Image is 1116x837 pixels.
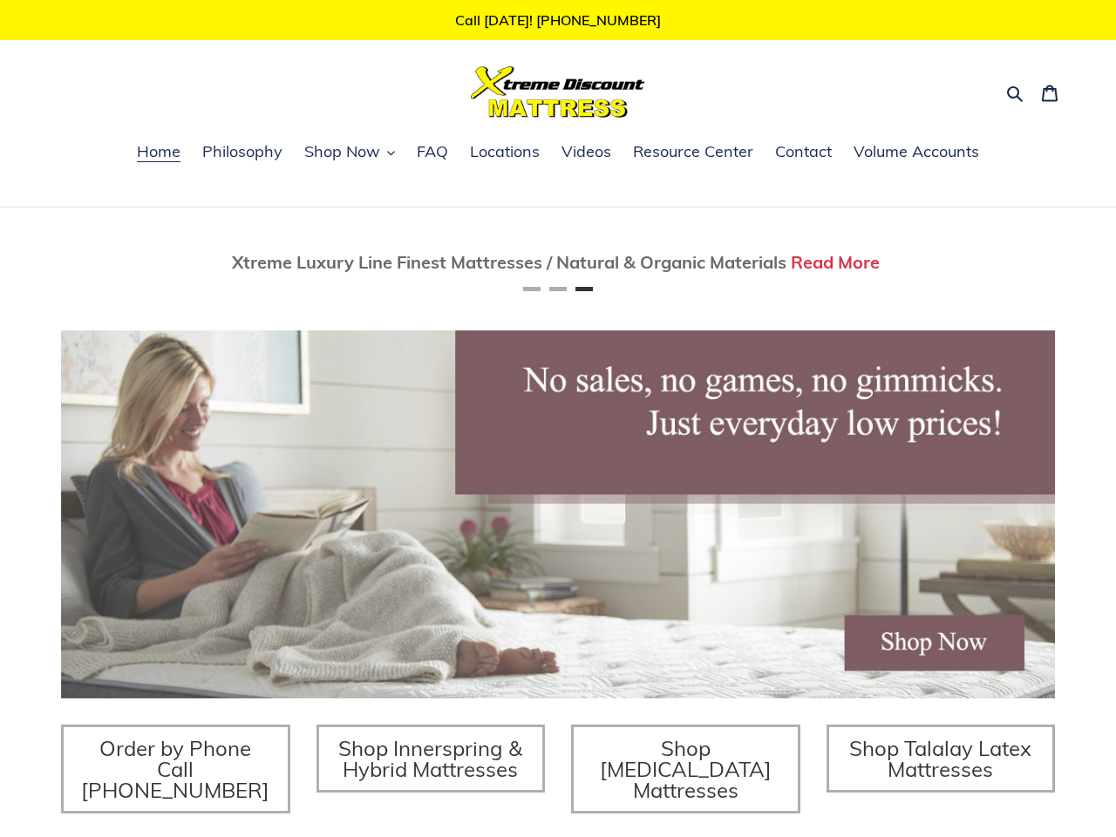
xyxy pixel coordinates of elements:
a: Videos [553,139,620,166]
a: Read More [791,251,880,273]
a: Order by Phone Call [PHONE_NUMBER] [61,725,290,813]
a: Shop Talalay Latex Mattresses [827,725,1056,793]
span: Videos [561,141,611,162]
span: Contact [775,141,832,162]
span: Home [137,141,180,162]
button: Page 2 [549,287,567,291]
a: Home [128,139,189,166]
img: Xtreme Discount Mattress [471,66,645,118]
img: herobannermay2022-1652879215306_1200x.jpg [61,330,1055,698]
span: Shop Now [304,141,380,162]
a: Locations [461,139,548,166]
button: Page 1 [523,287,541,291]
span: Shop Innerspring & Hybrid Mattresses [338,735,522,782]
span: Resource Center [633,141,753,162]
a: Shop Innerspring & Hybrid Mattresses [316,725,546,793]
a: Philosophy [194,139,291,166]
span: Order by Phone Call [PHONE_NUMBER] [81,735,269,803]
span: Shop [MEDICAL_DATA] Mattresses [600,735,772,803]
span: Volume Accounts [854,141,979,162]
a: Contact [766,139,840,166]
a: Resource Center [624,139,762,166]
a: Shop [MEDICAL_DATA] Mattresses [571,725,800,813]
button: Shop Now [296,139,404,166]
span: Shop Talalay Latex Mattresses [849,735,1031,782]
span: Philosophy [202,141,282,162]
a: Volume Accounts [845,139,988,166]
span: Xtreme Luxury Line Finest Mattresses / Natural & Organic Materials [232,251,786,273]
span: FAQ [417,141,448,162]
button: Page 3 [575,287,593,291]
span: Locations [470,141,540,162]
a: FAQ [408,139,457,166]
